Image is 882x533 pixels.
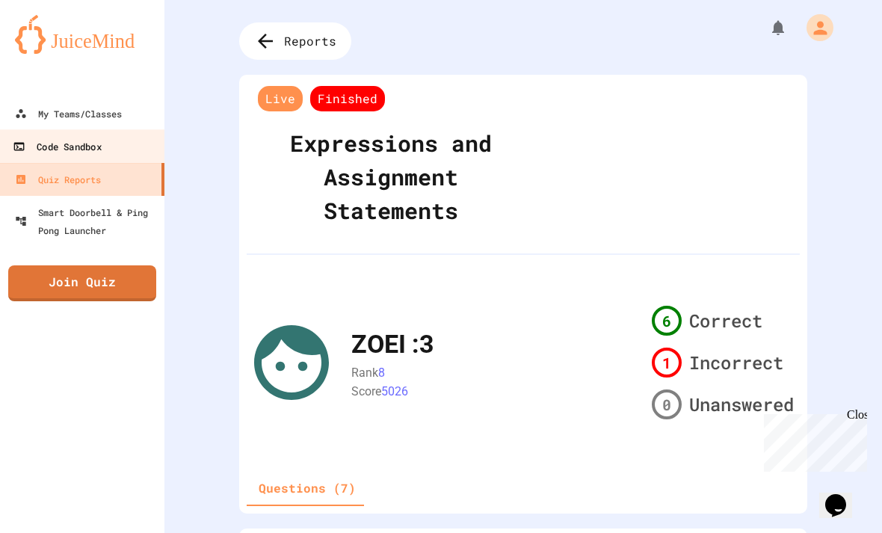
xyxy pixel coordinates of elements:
span: Rank [351,366,378,380]
button: Questions (7) [247,470,368,506]
span: Finished [310,86,385,111]
iframe: chat widget [819,473,867,518]
div: Expressions and Assignment Statements [254,115,527,238]
div: Chat with us now!Close [6,6,103,95]
div: 6 [652,306,682,336]
div: Smart Doorbell & Ping Pong Launcher [15,203,158,239]
span: 5026 [381,383,408,398]
span: Live [258,86,303,111]
div: My Account [791,10,837,45]
span: Unanswered [689,391,794,418]
div: My Notifications [741,15,791,40]
div: basic tabs example [247,470,368,506]
span: Score [351,383,381,398]
div: Code Sandbox [13,138,101,156]
div: 1 [652,348,682,378]
span: Incorrect [689,349,783,376]
div: My Teams/Classes [15,105,122,123]
a: Join Quiz [8,265,156,301]
div: 0 [652,389,682,419]
img: logo-orange.svg [15,15,149,54]
span: 8 [378,366,385,380]
span: Correct [689,307,762,334]
iframe: chat widget [758,408,867,472]
span: Reports [284,32,336,50]
div: ZOEI :3 [351,325,434,363]
div: Quiz Reports [15,170,101,188]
